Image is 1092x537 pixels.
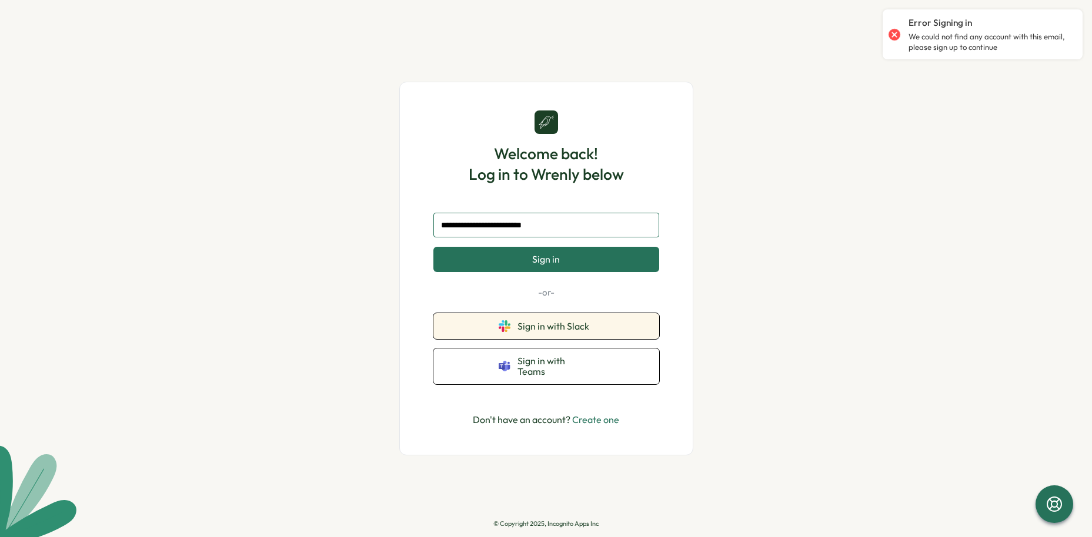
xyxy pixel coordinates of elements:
[517,321,594,331] span: Sign in with Slack
[433,286,659,299] p: -or-
[909,16,972,29] p: Error Signing in
[433,348,659,384] button: Sign in with Teams
[469,143,624,184] h1: Welcome back! Log in to Wrenly below
[532,254,560,264] span: Sign in
[909,32,1071,52] p: We could not find any account with this email, please sign up to continue
[493,520,599,528] p: © Copyright 2025, Incognito Apps Inc
[433,313,659,339] button: Sign in with Slack
[433,247,659,271] button: Sign in
[517,355,594,377] span: Sign in with Teams
[473,412,619,427] p: Don't have an account?
[572,414,619,425] a: Create one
